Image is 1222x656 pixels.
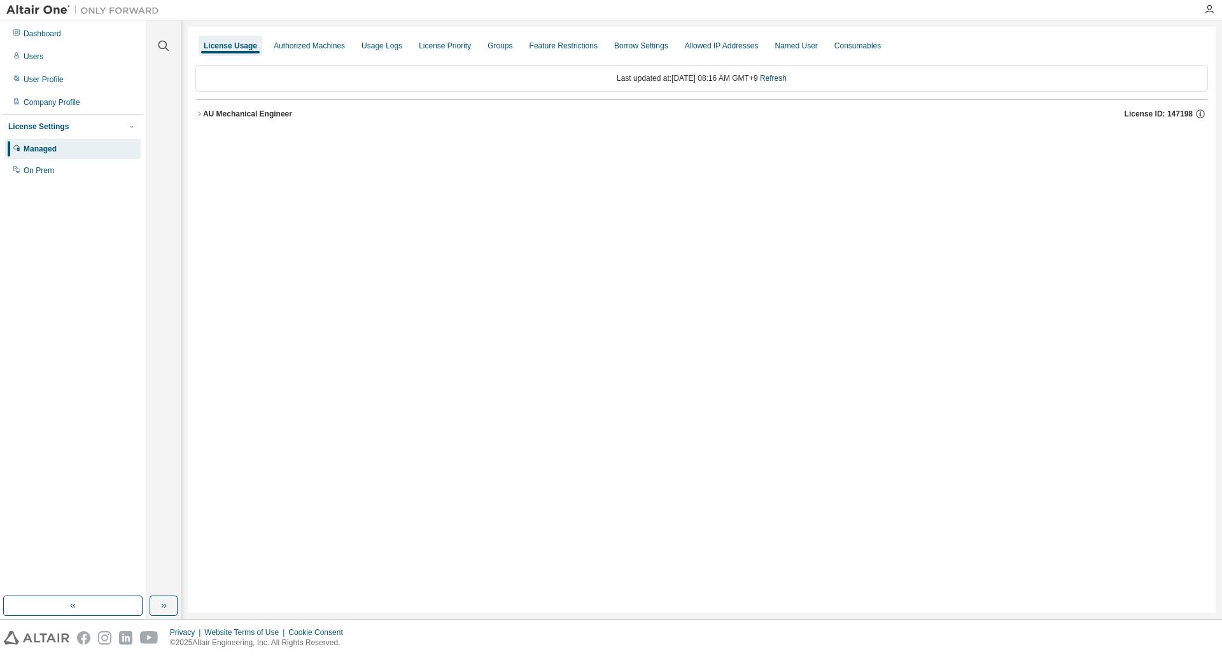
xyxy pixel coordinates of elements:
[77,631,90,645] img: facebook.svg
[775,41,817,51] div: Named User
[140,631,158,645] img: youtube.svg
[24,52,43,62] div: Users
[530,41,598,51] div: Feature Restrictions
[195,65,1208,92] div: Last updated at: [DATE] 08:16 AM GMT+9
[362,41,402,51] div: Usage Logs
[1125,109,1193,119] span: License ID: 147198
[24,165,54,176] div: On Prem
[24,97,80,108] div: Company Profile
[98,631,111,645] img: instagram.svg
[204,41,257,51] div: License Usage
[614,41,668,51] div: Borrow Settings
[170,627,204,638] div: Privacy
[6,4,165,17] img: Altair One
[685,41,759,51] div: Allowed IP Addresses
[760,74,787,83] a: Refresh
[204,627,288,638] div: Website Terms of Use
[203,109,292,119] div: AU Mechanical Engineer
[488,41,512,51] div: Groups
[4,631,69,645] img: altair_logo.svg
[274,41,345,51] div: Authorized Machines
[288,627,350,638] div: Cookie Consent
[8,122,69,132] div: License Settings
[195,100,1208,128] button: AU Mechanical EngineerLicense ID: 147198
[119,631,132,645] img: linkedin.svg
[170,638,351,648] p: © 2025 Altair Engineering, Inc. All Rights Reserved.
[24,144,57,154] div: Managed
[24,74,64,85] div: User Profile
[24,29,61,39] div: Dashboard
[834,41,881,51] div: Consumables
[419,41,471,51] div: License Priority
